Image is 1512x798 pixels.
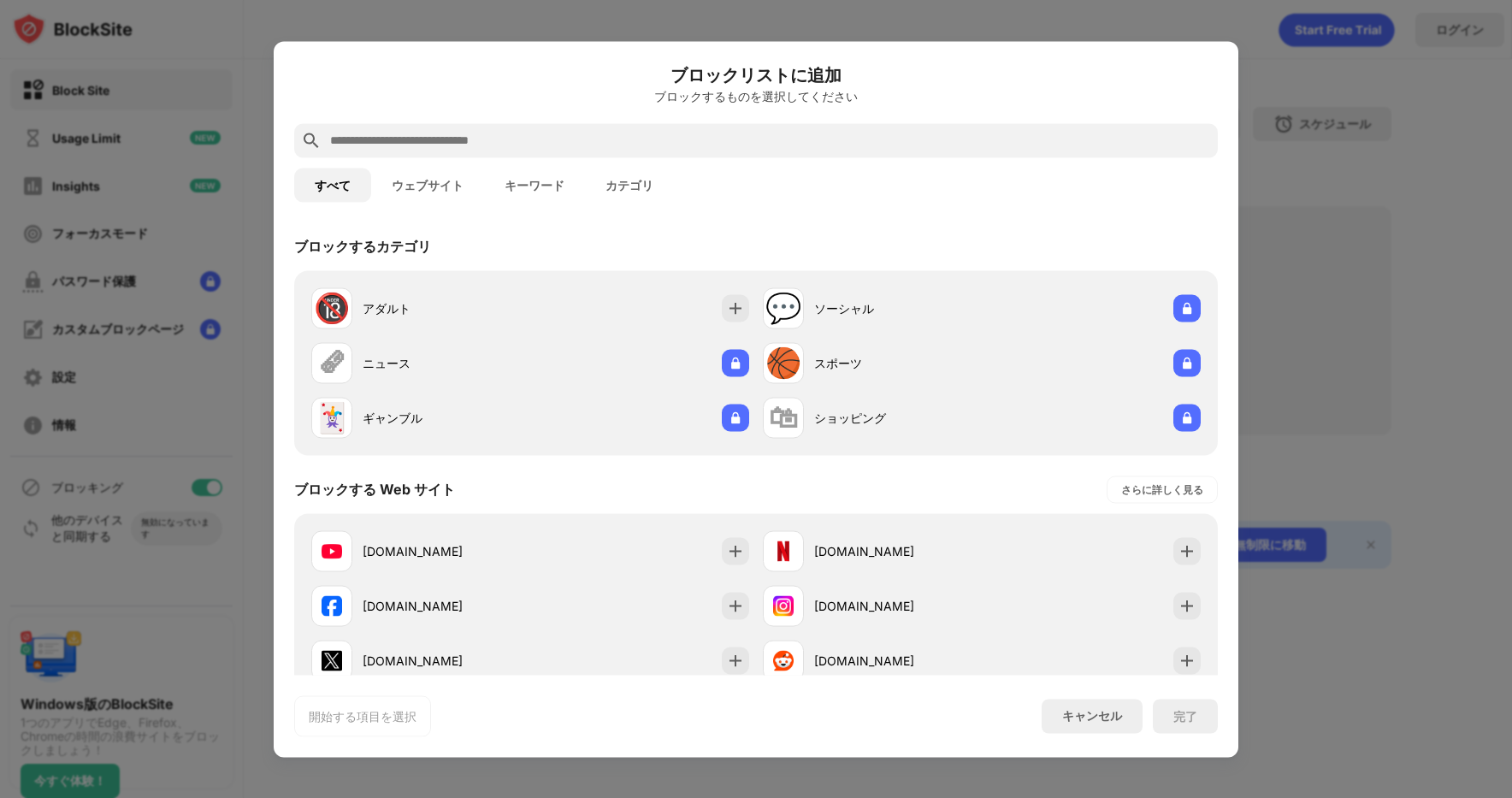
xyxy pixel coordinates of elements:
[1121,481,1203,498] div: さらに詳しく見る
[294,480,455,499] div: ブロックする Web サイト
[585,168,674,202] button: カテゴリ
[363,542,530,560] div: [DOMAIN_NAME]
[814,652,982,670] div: [DOMAIN_NAME]
[294,89,1218,103] div: ブロックするものを選択してください
[765,291,801,326] div: 💬
[814,409,982,427] div: ショッピング
[363,299,530,317] div: アダルト
[1062,708,1122,724] div: キャンセル
[317,346,346,381] div: 🗞
[765,346,801,381] div: 🏀
[363,354,530,372] div: ニュース
[769,400,798,435] div: 🛍
[814,542,982,560] div: [DOMAIN_NAME]
[322,541,342,561] img: favicons
[294,168,371,202] button: すべて
[773,541,794,561] img: favicons
[814,299,982,317] div: ソーシャル
[773,650,794,671] img: favicons
[363,409,530,427] div: ギャンブル
[301,130,322,151] img: search.svg
[314,291,350,326] div: 🔞
[363,652,530,670] div: [DOMAIN_NAME]
[309,707,416,724] div: 開始する項目を選択
[363,597,530,615] div: [DOMAIN_NAME]
[773,595,794,616] img: favicons
[314,400,350,435] div: 🃏
[294,237,431,256] div: ブロックするカテゴリ
[814,597,982,615] div: [DOMAIN_NAME]
[814,354,982,372] div: スポーツ
[1173,709,1197,723] div: 完了
[294,62,1218,87] h6: ブロックリストに追加
[484,168,585,202] button: キーワード
[322,650,342,671] img: favicons
[322,595,342,616] img: favicons
[371,168,484,202] button: ウェブサイト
